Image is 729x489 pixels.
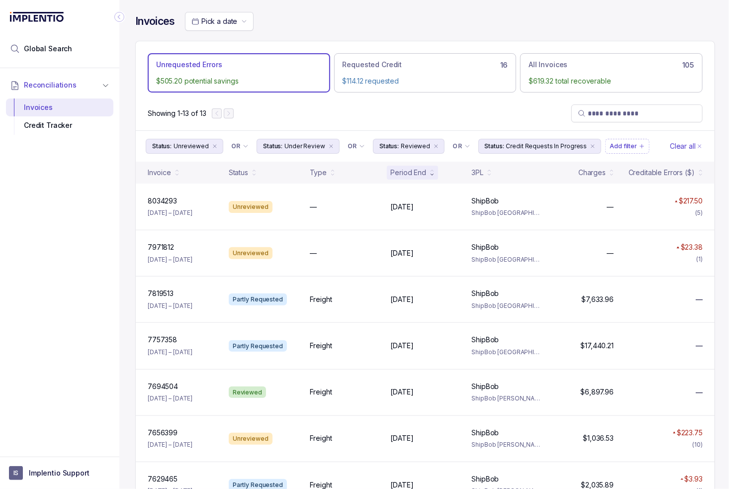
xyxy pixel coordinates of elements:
p: — [607,202,614,212]
button: Filter Chip Connector undefined [227,139,253,153]
p: [DATE] – [DATE] [148,393,192,403]
button: Reconciliations [6,74,113,96]
p: 7629465 [148,474,178,484]
p: [DATE] – [DATE] [148,347,192,357]
p: ShipBob [471,289,499,298]
div: Invoice [148,168,171,178]
p: Status: [263,141,282,151]
span: Global Search [24,44,72,54]
p: — [310,202,317,212]
p: [DATE] – [DATE] [148,208,192,218]
p: Freight [310,341,332,351]
p: Implentio Support [29,468,90,478]
h6: 16 [500,61,508,69]
p: 8034293 [148,196,177,206]
span: — [696,388,703,397]
p: $3.93 [685,474,703,484]
p: All Invoices [529,60,567,70]
p: Unrequested Errors [156,60,222,70]
p: Status: [485,141,504,151]
p: [DATE] – [DATE] [148,440,192,450]
img: red pointer upwards [673,431,676,434]
p: Status: [379,141,399,151]
p: $505.20 potential savings [156,76,322,86]
p: ShipBob [471,242,499,252]
p: 7694504 [148,382,178,391]
p: ShipBob [471,382,499,391]
button: Filter Chip Connector undefined [449,139,474,153]
button: Filter Chip Add filter [605,139,649,154]
p: ShipBob [GEOGRAPHIC_DATA][PERSON_NAME] [471,301,541,311]
div: (5) [695,208,703,218]
div: remove content [589,142,597,150]
p: ShipBob [471,428,499,438]
div: Invoices [14,98,105,116]
div: Creditable Errors ($) [629,168,695,178]
button: Filter Chip Unreviewed [146,139,223,154]
p: $1,036.53 [583,433,614,443]
li: Filter Chip Connector undefined [348,142,365,150]
p: $114.12 requested [343,76,508,86]
p: Freight [310,387,332,397]
p: ShipBob [PERSON_NAME][GEOGRAPHIC_DATA], ShipBob [GEOGRAPHIC_DATA][PERSON_NAME] [471,393,541,403]
div: Unreviewed [229,433,273,445]
p: $6,897.96 [580,387,614,397]
p: [DATE] – [DATE] [148,301,192,311]
p: [DATE] [391,294,414,304]
button: Date Range Picker [185,12,254,31]
button: Filter Chip Connector undefined [344,139,369,153]
button: Filter Chip Reviewed [373,139,445,154]
button: Filter Chip Credit Requests In Progress [478,139,602,154]
p: [DATE] [391,248,414,258]
p: Freight [310,433,332,443]
li: Filter Chip Connector undefined [453,142,470,150]
span: Reconciliations [24,80,77,90]
p: OR [453,142,462,150]
h4: Invoices [135,14,175,28]
p: Clear all [670,141,696,151]
img: red pointer upwards [676,246,679,249]
img: red pointer upwards [675,200,678,202]
button: Filter Chip Under Review [257,139,340,154]
span: — [696,341,703,351]
div: Reconciliations [6,97,113,137]
p: $223.75 [677,428,703,438]
p: Requested Credit [343,60,402,70]
p: Credit Requests In Progress [506,141,587,151]
span: User initials [9,466,23,480]
p: ShipBob [471,474,499,484]
span: — [696,294,703,304]
p: [DATE] [391,202,414,212]
p: Reviewed [401,141,430,151]
p: Unreviewed [174,141,209,151]
div: remove content [432,142,440,150]
div: Reviewed [229,387,266,398]
p: $217.50 [679,196,703,206]
div: Unreviewed [229,201,273,213]
div: Charges [578,168,606,178]
div: Unreviewed [229,247,273,259]
p: Under Review [284,141,325,151]
div: Status [229,168,248,178]
ul: Action Tab Group [148,53,703,93]
div: Remaining page entries [148,108,206,118]
p: Add filter [610,141,637,151]
div: Type [310,168,327,178]
div: Partly Requested [229,293,287,305]
h6: 105 [682,61,694,69]
p: [DATE] [391,387,414,397]
div: remove content [211,142,219,150]
ul: Filter Group [146,139,668,154]
p: ShipBob [GEOGRAPHIC_DATA][PERSON_NAME] [471,347,541,357]
p: $23.38 [681,242,703,252]
p: $619.32 total recoverable [529,76,694,86]
p: ShipBob [GEOGRAPHIC_DATA][PERSON_NAME] [471,255,541,265]
div: Partly Requested [229,340,287,352]
div: (1) [696,254,703,264]
p: OR [348,142,357,150]
p: 7757358 [148,335,177,345]
div: 3PL [471,168,483,178]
